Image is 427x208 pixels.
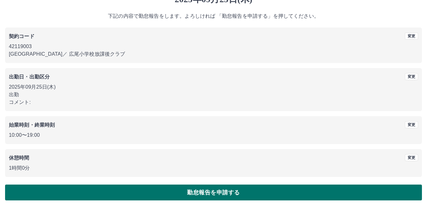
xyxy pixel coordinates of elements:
[9,164,418,172] p: 1時間0分
[405,154,418,161] button: 変更
[9,155,29,161] b: 休憩時間
[405,121,418,128] button: 変更
[9,122,55,128] b: 始業時刻・終業時刻
[405,33,418,40] button: 変更
[5,12,422,20] p: 下記の内容で勤怠報告をします。よろしければ 「勤怠報告を申請する」を押してください。
[9,34,35,39] b: 契約コード
[9,91,418,98] p: 出勤
[405,73,418,80] button: 変更
[9,131,418,139] p: 10:00 〜 19:00
[9,50,418,58] p: [GEOGRAPHIC_DATA] ／ 広尾小学校放課後クラブ
[9,98,418,106] p: コメント:
[9,83,418,91] p: 2025年09月25日(木)
[9,74,50,79] b: 出勤日・出勤区分
[9,43,418,50] p: 42119003
[5,185,422,200] button: 勤怠報告を申請する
